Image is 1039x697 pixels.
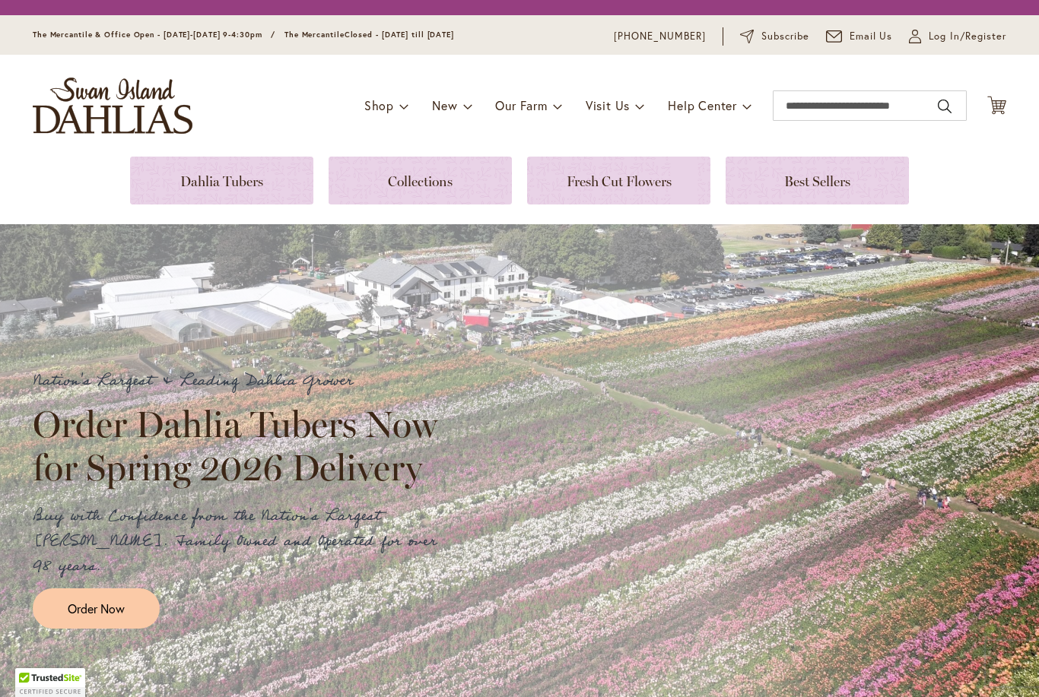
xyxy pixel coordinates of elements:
span: Order Now [68,600,125,617]
p: Buy with Confidence from the Nation's Largest [PERSON_NAME]. Family Owned and Operated for over 9... [33,504,451,579]
span: Log In/Register [929,29,1006,44]
a: Log In/Register [909,29,1006,44]
span: Email Us [850,29,893,44]
span: Subscribe [761,29,809,44]
button: Search [938,94,952,119]
span: Visit Us [586,97,630,113]
span: Closed - [DATE] till [DATE] [345,30,454,40]
span: The Mercantile & Office Open - [DATE]-[DATE] 9-4:30pm / The Mercantile [33,30,345,40]
span: Shop [364,97,394,113]
a: Subscribe [740,29,809,44]
p: Nation's Largest & Leading Dahlia Grower [33,369,451,394]
a: Email Us [826,29,893,44]
span: New [432,97,457,113]
a: Order Now [33,588,160,629]
a: [PHONE_NUMBER] [614,29,706,44]
h2: Order Dahlia Tubers Now for Spring 2026 Delivery [33,403,451,488]
span: Our Farm [495,97,547,113]
span: Help Center [668,97,737,113]
a: store logo [33,78,192,134]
